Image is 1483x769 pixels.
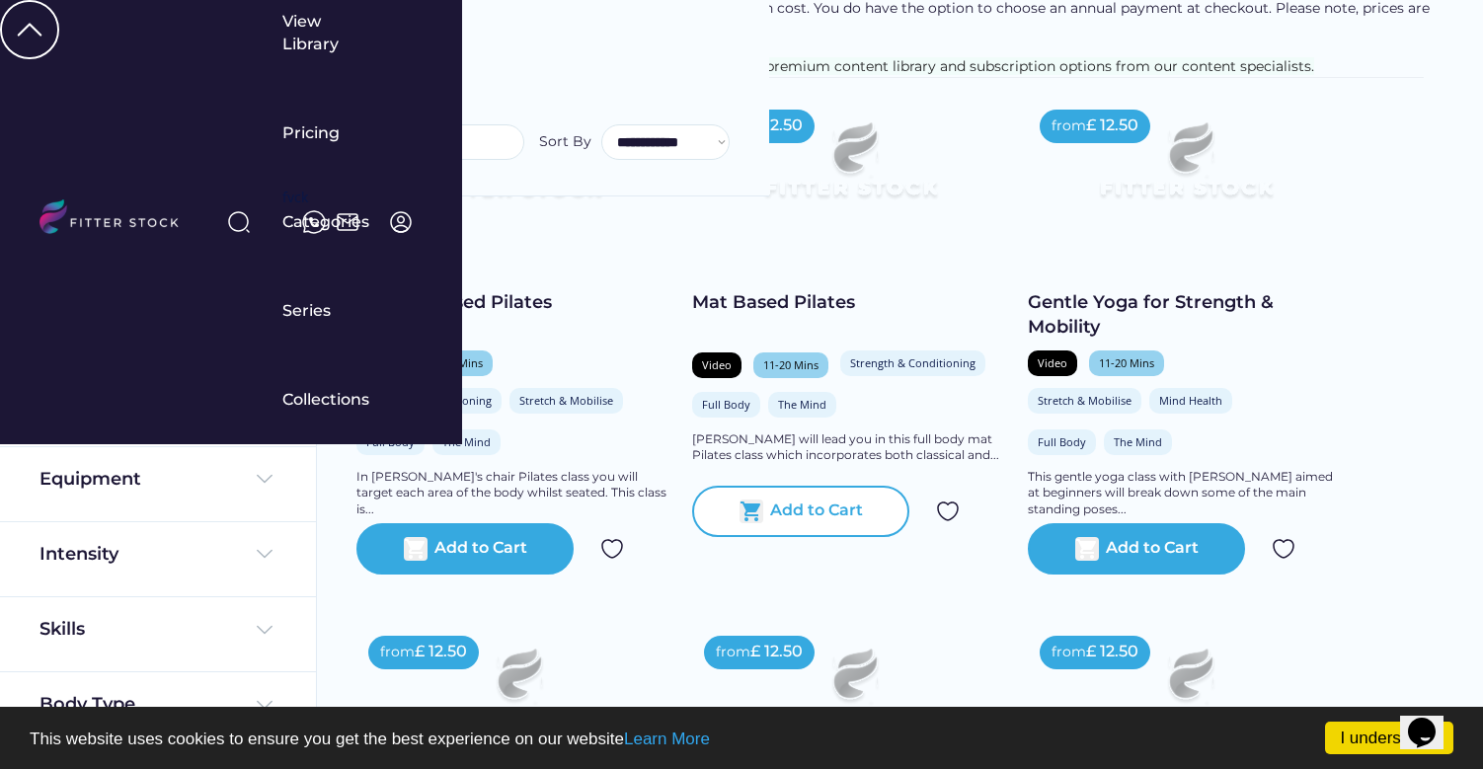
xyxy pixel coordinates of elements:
div: fvck [282,188,308,207]
img: LOGO.svg [39,199,195,240]
a: Learn More [624,730,710,748]
img: search-normal%203.svg [227,210,251,234]
div: The Mind [442,434,491,449]
div: Add to Cart [1106,537,1199,561]
div: View Library [282,11,339,55]
img: Frame%2079%20%281%29.svg [724,624,976,766]
img: Group%201000002324.svg [936,500,960,523]
img: Frame%2079%20%281%29.svg [1059,624,1312,766]
img: Frame%20%284%29.svg [253,467,276,491]
div: £ 12.50 [1086,641,1138,662]
div: Stretch & Mobilise [519,393,613,408]
img: Frame%20%284%29.svg [253,618,276,642]
div: Categories [282,211,369,233]
button: shopping_cart [1075,537,1099,561]
button: shopping_cart [404,537,428,561]
div: £ 12.50 [415,641,467,662]
div: Pricing [282,122,340,144]
a: I understand! [1325,722,1453,754]
p: This website uses cookies to ensure you get the best experience on our website [30,731,1453,747]
div: £ 12.50 [750,641,803,662]
div: £ 12.50 [750,115,803,136]
button: shopping_cart [740,500,763,523]
div: Add to Cart [770,500,863,523]
img: Frame%20%284%29.svg [253,693,276,717]
div: Body Type [39,692,135,717]
div: Sort By [539,132,591,152]
div: 11-20 Mins [763,357,819,372]
img: profile-circle.svg [389,210,413,234]
div: from [1052,116,1086,136]
div: Mind Health [1159,393,1222,408]
div: Full Body [702,397,750,412]
div: The Mind [1114,434,1162,449]
div: Strength & Conditioning [850,355,976,370]
div: [PERSON_NAME] will lead you in this full body mat Pilates class which incorporates both classical... [692,431,1008,465]
img: Frame%2079%20%281%29.svg [724,98,976,240]
span: personalized walkthrough of our premium content library and subscription options from our content... [536,57,1314,75]
div: Equipment [39,467,141,492]
div: Gentle Yoga for Strength & Mobility [1028,290,1344,340]
img: Group%201000002324.svg [1272,537,1295,561]
div: Intensity [39,542,118,567]
div: from [380,643,415,662]
div: Series [282,300,332,322]
img: meteor-icons_whatsapp%20%281%29.svg [302,210,326,234]
div: from [1052,643,1086,662]
div: Video [1038,355,1067,370]
div: This gentle yoga class with [PERSON_NAME] aimed at beginners will break down some of the main sta... [1028,469,1344,518]
div: In [PERSON_NAME]'s chair Pilates class you will target each area of the body whilst seated. This ... [356,469,672,518]
iframe: chat widget [1400,690,1463,749]
img: Frame%2051.svg [336,210,359,234]
div: Collections [282,389,369,411]
div: Add to Cart [434,537,527,561]
div: Full Body [1038,434,1086,449]
div: £ 12.50 [1086,115,1138,136]
div: 11-20 Mins [1099,355,1154,370]
div: Mat Based Pilates [692,290,1008,315]
img: Frame%2079%20%281%29.svg [388,624,641,766]
img: Frame%2079%20%281%29.svg [1059,98,1312,240]
img: Frame%20%284%29.svg [253,542,276,566]
div: from [716,643,750,662]
div: The Mind [778,397,826,412]
div: Skills [39,617,89,642]
div: Video [702,357,732,372]
img: Group%201000002324.svg [600,537,624,561]
div: Stretch & Mobilise [1038,393,1132,408]
div: Chair Focused Pilates [356,290,672,315]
